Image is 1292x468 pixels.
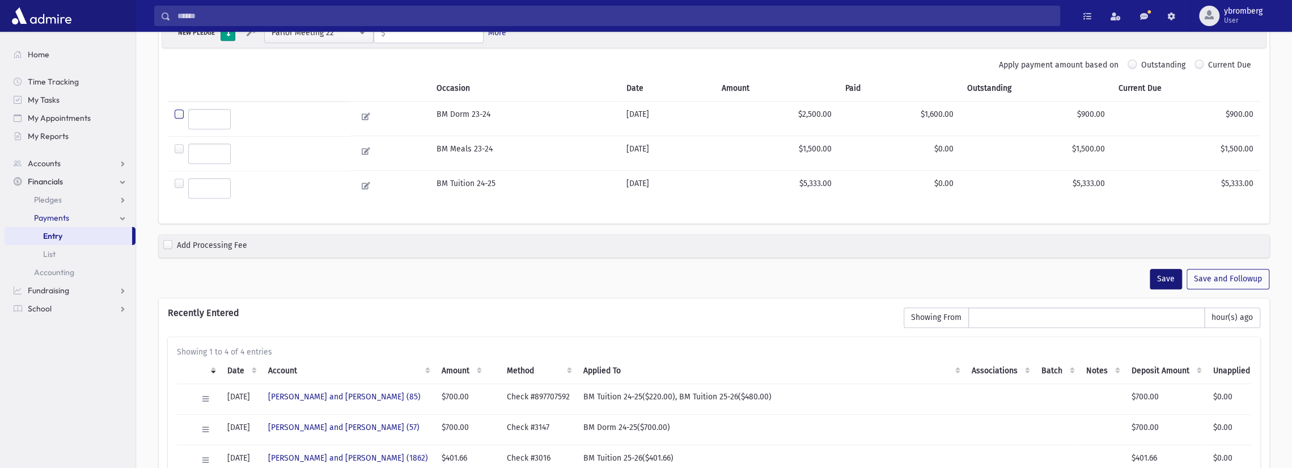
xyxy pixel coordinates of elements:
span: Home [28,49,49,60]
td: $0.00 [1206,383,1267,414]
a: Payments [5,209,135,227]
td: $1,500.00 [715,136,838,171]
td: $700.00 [1125,383,1206,414]
td: $700.00 [1125,414,1206,445]
a: [PERSON_NAME] and [PERSON_NAME] (57) [268,423,420,432]
h6: Recently Entered [168,307,892,318]
td: Check #897707592 [500,383,577,414]
a: My Reports [5,127,135,145]
td: [DATE] [221,414,261,445]
a: [PERSON_NAME] and [PERSON_NAME] (1862) [268,453,428,463]
td: [DATE] [620,171,715,205]
span: My Appointments [28,113,91,123]
td: $700.00 [435,383,486,414]
th: Batch: activate to sort column ascending [1035,358,1079,384]
span: User [1224,16,1263,25]
span: Showing From [904,307,969,328]
td: BM Meals 23-24 [429,136,620,171]
th: Method: activate to sort column ascending [500,358,577,384]
a: Pledges [5,191,135,209]
label: Outstanding [1141,59,1185,75]
div: NEW PLEDGE [175,27,218,38]
span: Accounting [34,267,74,277]
th: Date [620,75,715,102]
div: Showing 1 to 4 of 4 entries [177,346,1251,358]
td: $5,333.00 [1112,171,1260,205]
td: $0.00 [1206,414,1267,445]
td: $1,500.00 [1112,136,1260,171]
a: [PERSON_NAME] and [PERSON_NAME] (85) [268,392,421,402]
span: List [43,249,56,259]
th: Current Due [1112,75,1260,102]
a: Fundraising [5,281,135,300]
a: List [5,245,135,263]
a: My Appointments [5,109,135,127]
td: BM Tuition 24-25($220.00), BM Tuition 25-26($480.00) [577,383,965,414]
span: Pledges [34,195,62,205]
span: Accounts [28,158,61,168]
span: Time Tracking [28,77,79,87]
label: Current Due [1208,59,1251,75]
span: My Tasks [28,95,60,105]
span: School [28,303,52,314]
label: Add Processing Fee [177,239,247,253]
td: [DATE] [620,101,715,136]
a: More [488,27,506,39]
td: $0.00 [838,136,960,171]
td: Check #3147 [500,414,577,445]
button: Parlor Meeting 22 [264,23,374,43]
td: BM Dorm 23-24 [429,101,620,136]
th: Account: activate to sort column ascending [261,358,435,384]
td: $1,600.00 [838,101,960,136]
td: $1,500.00 [960,136,1111,171]
th: Amount [715,75,838,102]
div: Parlor Meeting 22 [272,27,357,39]
span: Fundraising [28,285,69,296]
button: Save [1150,269,1182,289]
th: Paid [838,75,960,102]
a: Time Tracking [5,73,135,91]
span: My Reports [28,131,69,141]
td: [DATE] [620,136,715,171]
th: Occasion [429,75,620,102]
span: hour(s) ago [1204,307,1260,328]
a: Accounting [5,263,135,281]
td: $2,500.00 [715,101,838,136]
th: Date: activate to sort column ascending [221,358,261,384]
td: $0.00 [838,171,960,205]
td: $900.00 [1112,101,1260,136]
th: Unapplied: activate to sort column ascending [1206,358,1267,384]
td: $700.00 [435,414,486,445]
td: BM Tuition 24-25 [429,171,620,205]
th: Outstanding [960,75,1111,102]
td: $900.00 [960,101,1111,136]
button: Save and Followup [1187,269,1269,289]
td: BM Dorm 24-25($700.00) [577,414,965,445]
a: School [5,300,135,318]
th: Amount: activate to sort column ascending [435,358,486,384]
span: Payments [34,213,69,223]
td: $5,333.00 [715,171,838,205]
a: Entry [5,227,132,245]
td: [DATE] [221,383,261,414]
a: Home [5,45,135,64]
span: Entry [43,231,62,241]
th: Applied To: activate to sort column ascending [577,358,965,384]
input: Search [171,6,1060,26]
th: Associations: activate to sort column ascending [965,358,1035,384]
img: AdmirePro [9,5,74,27]
th: Notes: activate to sort column ascending [1079,358,1125,384]
label: Apply payment amount based on [999,59,1119,71]
a: Financials [5,172,135,191]
td: $5,333.00 [960,171,1111,205]
th: Deposit Amount: activate to sort column ascending [1125,358,1206,384]
a: My Tasks [5,91,135,109]
span: ybromberg [1224,7,1263,16]
span: Financials [28,176,63,187]
span: $ [374,23,386,44]
a: Accounts [5,154,135,172]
